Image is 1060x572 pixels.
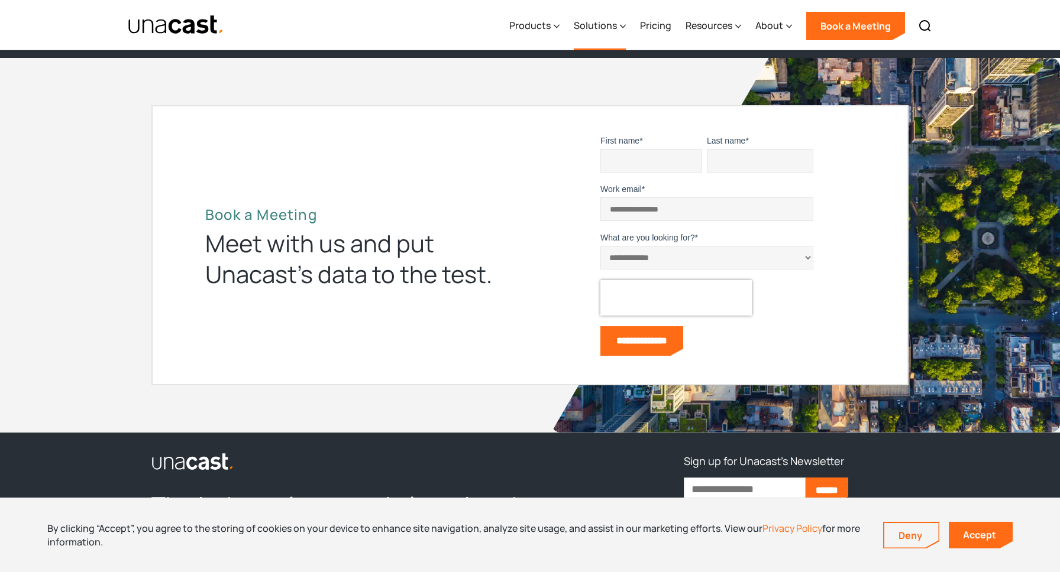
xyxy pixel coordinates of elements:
a: link to the homepage [151,451,585,470]
a: Accept [949,522,1013,548]
img: bird's eye view of the city [551,58,1060,433]
a: Deny [884,523,939,548]
span: What are you looking for? [600,233,695,242]
div: Solutions [574,2,626,50]
h2: Book a Meeting [205,206,513,223]
div: About [755,2,792,50]
a: home [128,15,224,35]
a: Pricing [640,2,671,50]
img: Search icon [918,19,932,33]
div: Products [509,2,560,50]
div: About [755,18,783,32]
img: Unacast text logo [128,15,224,35]
iframe: reCAPTCHA [600,280,752,316]
div: Resources [686,18,732,32]
div: Solutions [574,18,617,32]
span: Last name [707,136,745,145]
div: Meet with us and put Unacast’s data to the test. [205,228,513,290]
div: By clicking “Accept”, you agree to the storing of cookies on your device to enhance site navigati... [47,522,865,548]
span: First name [600,136,639,145]
img: Unacast logo [151,453,234,470]
h2: The industry’s expert in location data [151,490,585,521]
a: Privacy Policy [762,522,822,535]
h3: Sign up for Unacast's Newsletter [684,451,844,470]
div: Resources [686,2,741,50]
div: Products [509,18,551,32]
a: Book a Meeting [806,12,905,40]
span: Work email [600,184,642,194]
